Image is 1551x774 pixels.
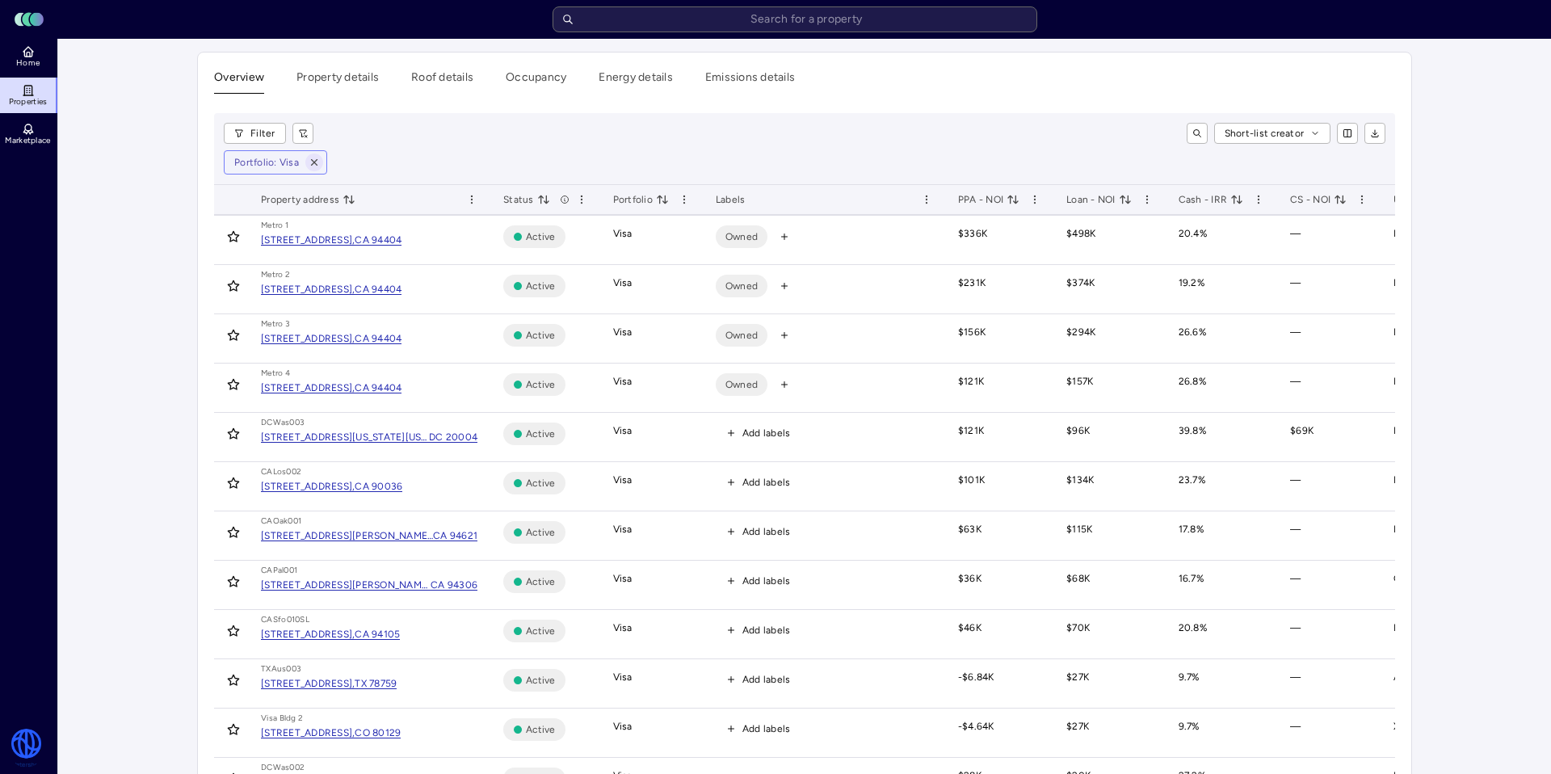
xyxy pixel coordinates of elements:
[16,58,40,68] span: Home
[1166,314,1278,364] td: 26.6%
[355,284,401,294] div: CA 94404
[1166,561,1278,610] td: 16.7%
[945,265,1053,314] td: $231K
[261,432,477,442] a: [STREET_ADDRESS][US_STATE][US_STATE],DC 20004
[526,327,556,343] span: Active
[1053,462,1166,511] td: $134K
[273,712,303,725] div: a Bldg 2
[656,193,669,206] button: toggle sorting
[716,472,801,493] button: Add labels
[1334,193,1347,206] button: toggle sorting
[705,69,795,94] button: Emissions details
[742,573,791,589] span: Add labels
[261,383,355,393] div: [STREET_ADDRESS],
[742,622,791,638] span: Add labels
[261,191,355,208] span: Property address
[1053,413,1166,462] td: $96K
[1277,265,1381,314] td: —
[261,580,477,590] a: [STREET_ADDRESS][PERSON_NAME],CA 94306
[1119,193,1132,206] button: toggle sorting
[600,659,703,709] td: Visa
[355,383,401,393] div: CA 94404
[526,278,556,294] span: Active
[261,432,429,442] div: [STREET_ADDRESS][US_STATE][US_STATE],
[261,416,304,429] div: DCWas003
[221,569,246,595] button: Toggle favorite
[261,629,355,639] div: [STREET_ADDRESS],
[600,265,703,314] td: Visa
[945,561,1053,610] td: $36K
[526,229,556,245] span: Active
[600,561,703,610] td: Visa
[600,462,703,511] td: Visa
[355,679,397,688] div: TX 78759
[526,672,556,688] span: Active
[613,191,669,208] span: Portfolio
[1277,709,1381,758] td: —
[411,69,473,94] button: Roof details
[1277,314,1381,364] td: —
[221,322,246,348] button: Toggle favorite
[526,475,556,491] span: Active
[1166,709,1278,758] td: 9.7%
[725,278,758,294] span: Owned
[221,273,246,299] button: Toggle favorite
[945,610,1053,659] td: $46K
[945,709,1053,758] td: -$4.64K
[214,69,264,94] button: Overview
[250,125,275,141] span: Filter
[261,482,355,491] div: [STREET_ADDRESS],
[526,426,556,442] span: Active
[716,521,801,542] button: Add labels
[261,235,355,245] div: [STREET_ADDRESS],
[716,275,767,297] button: Owned
[261,515,301,528] div: CAOak001
[742,474,791,490] span: Add labels
[600,216,703,265] td: Visa
[725,229,758,245] span: Owned
[945,314,1053,364] td: $156K
[1053,511,1166,561] td: $115K
[1290,191,1347,208] span: CS - NOI
[1053,364,1166,413] td: $157K
[1277,413,1381,462] td: $69K
[1166,413,1278,462] td: 39.8%
[716,423,801,444] button: Add labels
[225,151,302,174] button: Portfolio: Visa
[261,284,355,294] div: [STREET_ADDRESS],
[261,761,305,774] div: DCWas002
[261,268,290,281] div: Metro 2
[1225,125,1305,141] span: Short-list creator
[1166,610,1278,659] td: 20.8%
[716,620,801,641] button: Add labels
[600,610,703,659] td: Visa
[355,728,401,738] div: CO 80129
[261,531,433,541] div: [STREET_ADDRESS][PERSON_NAME],
[1166,364,1278,413] td: 26.8%
[1053,216,1166,265] td: $498K
[1179,191,1244,208] span: Cash - IRR
[355,334,401,343] div: CA 94404
[600,314,703,364] td: Visa
[945,511,1053,561] td: $63K
[742,425,791,441] span: Add labels
[716,669,801,690] button: Add labels
[1053,561,1166,610] td: $68K
[261,367,290,380] div: Metro 4
[221,667,246,693] button: Toggle favorite
[261,334,355,343] div: [STREET_ADDRESS],
[261,564,297,577] div: CAPal001
[261,580,431,590] div: [STREET_ADDRESS][PERSON_NAME],
[1277,462,1381,511] td: —
[296,69,379,94] button: Property details
[224,123,286,144] button: Filter
[526,524,556,541] span: Active
[261,663,301,675] div: TXAus003
[1007,193,1019,206] button: toggle sorting
[1277,561,1381,610] td: —
[600,511,703,561] td: Visa
[10,729,43,768] img: Watershed
[1277,610,1381,659] td: —
[526,721,556,738] span: Active
[221,520,246,545] button: Toggle favorite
